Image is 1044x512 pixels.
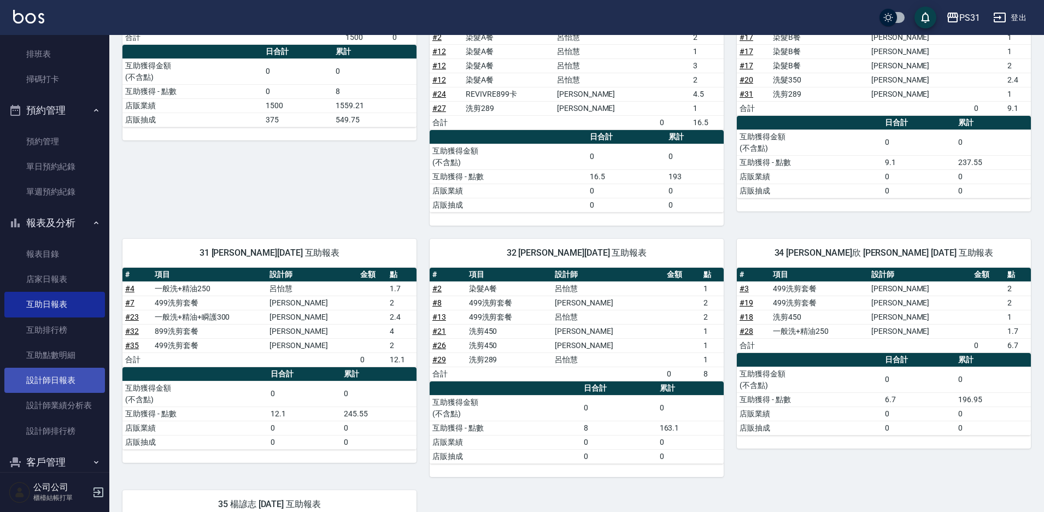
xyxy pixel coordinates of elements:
td: 一般洗+精油250 [770,324,869,338]
a: #7 [125,298,134,307]
td: 499洗剪套餐 [466,296,553,310]
h5: 公司公司 [33,482,89,493]
td: 1 [701,324,724,338]
table: a dense table [430,268,724,381]
td: 染髮A餐 [466,281,553,296]
th: 金額 [971,268,1005,282]
a: 掃碼打卡 [4,67,105,92]
td: 0 [357,352,387,367]
td: 2.4 [387,310,417,324]
td: 店販抽成 [122,435,268,449]
td: 2 [690,30,724,44]
a: 預約管理 [4,129,105,154]
td: 店販業績 [122,98,263,113]
a: #2 [432,284,442,293]
table: a dense table [737,353,1031,436]
td: 店販抽成 [122,113,263,127]
td: 0 [390,30,417,44]
a: #28 [740,327,753,336]
td: 1500 [343,30,390,44]
th: 項目 [152,268,267,282]
td: 合計 [737,101,770,115]
td: 8 [333,84,417,98]
th: 累計 [657,381,724,396]
td: [PERSON_NAME] [554,101,657,115]
img: Logo [13,10,44,23]
td: 互助獲得金額 (不含點) [122,58,263,84]
a: #21 [432,327,446,336]
td: 0 [333,58,417,84]
table: a dense table [430,2,724,130]
td: 0 [581,395,657,421]
a: #24 [432,90,446,98]
td: 0 [657,115,690,130]
td: 2 [1005,58,1031,73]
a: #29 [432,355,446,364]
th: 金額 [664,268,701,282]
button: 登出 [989,8,1031,28]
p: 櫃檯結帳打單 [33,493,89,503]
th: 累計 [955,116,1031,130]
td: 1 [690,44,724,58]
th: # [737,268,770,282]
a: 設計師日報表 [4,368,105,393]
td: [PERSON_NAME] [267,324,357,338]
td: 店販業績 [430,184,587,198]
td: 0 [263,84,333,98]
td: 2 [690,73,724,87]
td: 店販抽成 [430,449,581,463]
td: [PERSON_NAME] [869,310,971,324]
td: 2 [1005,296,1031,310]
td: 0 [587,184,666,198]
th: 日合計 [882,116,955,130]
th: 日合計 [268,367,341,381]
td: 互助獲得 - 點數 [122,84,263,98]
td: 0 [268,435,341,449]
td: 洗剪450 [770,310,869,324]
td: [PERSON_NAME] [869,30,971,44]
td: 互助獲得金額 (不含點) [737,367,882,392]
td: 店販抽成 [737,184,882,198]
td: 2 [387,296,417,310]
div: PS31 [959,11,980,25]
button: 客戶管理 [4,448,105,476]
td: 2 [701,296,724,310]
th: 設計師 [267,268,357,282]
a: 店家日報表 [4,267,105,292]
td: 0 [882,407,955,421]
td: 12.1 [268,407,341,421]
td: 互助獲得金額 (不含點) [122,381,268,407]
td: 店販業績 [737,169,882,184]
table: a dense table [737,116,1031,198]
button: PS31 [942,7,984,29]
td: 0 [581,435,657,449]
th: 點 [1005,268,1031,282]
a: #23 [125,313,139,321]
table: a dense table [737,2,1031,116]
a: #8 [432,298,442,307]
td: 洗剪289 [770,87,869,101]
td: 2 [1005,281,1031,296]
a: #2 [432,33,442,42]
td: 0 [341,381,417,407]
th: 設計師 [869,268,971,282]
a: #18 [740,313,753,321]
td: 互助獲得 - 點數 [737,392,882,407]
td: 1.7 [1005,324,1031,338]
td: 互助獲得金額 (不含點) [430,144,587,169]
td: 0 [666,198,724,212]
td: 呂怡慧 [554,58,657,73]
td: 0 [657,449,724,463]
td: 互助獲得 - 點數 [430,169,587,184]
a: #12 [432,75,446,84]
td: [PERSON_NAME] [869,73,971,87]
a: #26 [432,341,446,350]
td: 合計 [430,115,463,130]
td: [PERSON_NAME] [869,281,971,296]
td: 2 [701,310,724,324]
a: #20 [740,75,753,84]
th: 金額 [357,268,387,282]
td: 1 [701,352,724,367]
td: [PERSON_NAME] [869,44,971,58]
a: 設計師排行榜 [4,419,105,444]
